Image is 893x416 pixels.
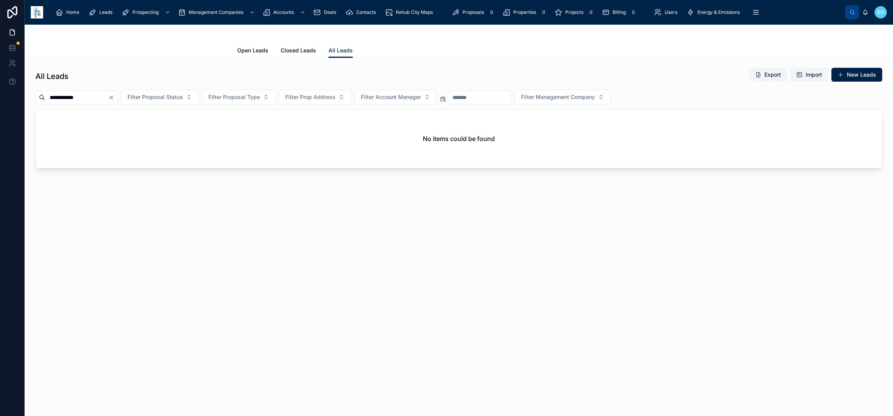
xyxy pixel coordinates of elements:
[176,5,259,19] a: Management Companies
[237,44,268,59] a: Open Leads
[281,44,316,59] a: Closed Leads
[877,9,884,15] span: DG
[586,8,596,17] div: 0
[49,4,845,21] div: scrollable content
[539,8,548,17] div: 0
[462,9,484,15] span: Proposals
[652,5,683,19] a: Users
[99,9,112,15] span: Leads
[613,9,626,15] span: Billing
[806,71,822,79] span: Import
[208,93,260,101] span: Filter Proposal Type
[396,9,433,15] span: Rehub City Maps
[665,9,677,15] span: Users
[281,47,316,54] span: Closed Leads
[237,47,268,54] span: Open Leads
[324,9,336,15] span: Deals
[831,68,882,82] button: New Leads
[31,6,43,18] img: App logo
[35,71,69,82] h1: All Leads
[629,8,638,17] div: 0
[121,90,199,104] button: Select Button
[311,5,342,19] a: Deals
[356,9,376,15] span: Contacts
[361,93,421,101] span: Filter Account Manager
[127,93,183,101] span: Filter Proposal Status
[343,5,381,19] a: Contacts
[521,93,595,101] span: Filter Management Company
[500,5,551,19] a: Properties0
[383,5,438,19] a: Rehub City Maps
[119,5,174,19] a: Prospecting
[790,68,828,82] button: Import
[328,47,353,54] span: All Leads
[285,93,335,101] span: Filter Prop Address
[354,90,437,104] button: Select Button
[552,5,598,19] a: Projects0
[273,9,294,15] span: Accounts
[600,5,640,19] a: Billing0
[449,5,499,19] a: Proposals0
[423,134,495,143] h2: No items could be found
[53,5,85,19] a: Home
[328,44,353,58] a: All Leads
[697,9,740,15] span: Energy & Emissions
[279,90,351,104] button: Select Button
[108,94,117,101] button: Clear
[189,9,243,15] span: Management Companies
[202,90,276,104] button: Select Button
[749,68,787,82] button: Export
[86,5,118,19] a: Leads
[513,9,536,15] span: Properties
[66,9,79,15] span: Home
[487,8,496,17] div: 0
[565,9,583,15] span: Projects
[132,9,159,15] span: Prospecting
[260,5,309,19] a: Accounts
[514,90,611,104] button: Select Button
[684,5,745,19] a: Energy & Emissions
